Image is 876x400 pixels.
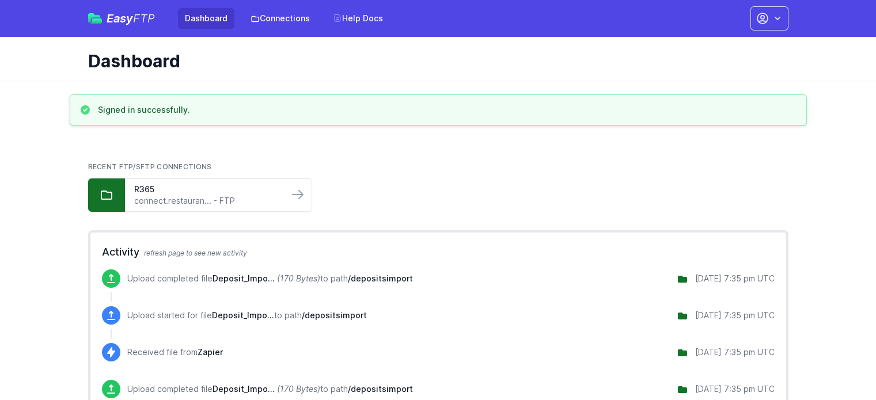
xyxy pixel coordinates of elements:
a: Help Docs [326,8,390,29]
h3: Signed in successfully. [98,104,190,116]
div: [DATE] 7:35 pm UTC [695,383,775,395]
div: [DATE] 7:35 pm UTC [695,310,775,321]
span: /depositsimport [302,310,367,320]
i: (170 Bytes) [277,384,320,394]
span: Deposit_Import_CSV_25.08.09.csv [213,273,275,283]
p: Upload completed file to path [127,383,413,395]
a: R365 [134,184,279,195]
span: /depositsimport [348,273,413,283]
div: [DATE] 7:35 pm UTC [695,273,775,284]
a: connect.restauran... - FTP [134,195,279,207]
h1: Dashboard [88,51,779,71]
span: /depositsimport [348,384,413,394]
a: Connections [244,8,317,29]
p: Received file from [127,346,223,358]
span: Deposit_Import_CSV_25.08.09.csv [212,310,274,320]
span: Zapier [198,347,223,357]
p: Upload completed file to path [127,273,413,284]
span: Easy [107,13,155,24]
i: (170 Bytes) [277,273,320,283]
div: [DATE] 7:35 pm UTC [695,346,775,358]
span: refresh page to see new activity [144,249,247,257]
span: FTP [133,12,155,25]
h2: Activity [102,244,775,260]
a: Dashboard [178,8,234,29]
p: Upload started for file to path [127,310,367,321]
a: EasyFTP [88,13,155,24]
span: Deposit_Import_CSV_25.08.09.csv [213,384,275,394]
h2: Recent FTP/SFTP Connections [88,162,788,172]
img: easyftp_logo.png [88,13,102,24]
